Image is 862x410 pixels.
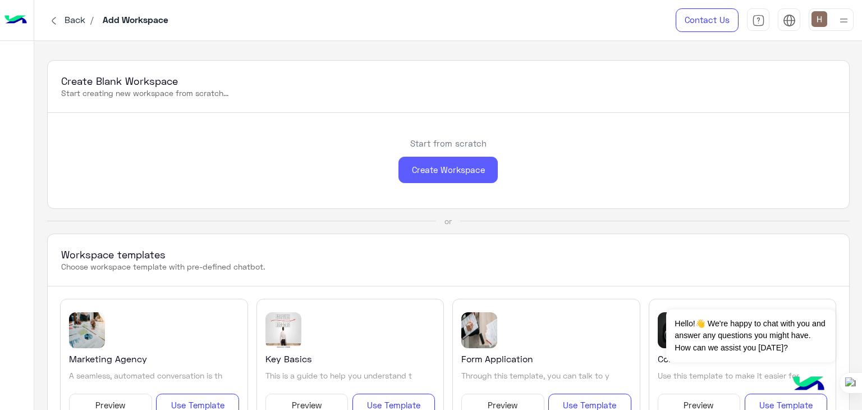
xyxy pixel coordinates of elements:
h3: Create Blank Workspace [61,74,836,88]
div: Create Workspace [398,157,498,183]
p: This is a guide to help you understand t [265,370,412,381]
h3: Workspace templates [61,248,836,261]
p: Start creating new workspace from scratch... [61,88,836,99]
p: Choose workspace template with pre-defined chatbot. [61,261,836,272]
a: Contact Us [676,8,739,32]
img: hulul-logo.png [789,365,828,404]
p: Use this template to make it easier for [658,370,799,381]
img: template image [658,312,694,348]
img: template image [461,312,497,348]
a: tab [747,8,769,32]
p: A seamless, automated conversation is th [69,370,222,381]
span: / [90,14,94,25]
h5: Key Basics [265,352,312,366]
h5: Contact Us [658,352,706,366]
img: Logo [4,8,27,32]
p: Add Workspace [103,13,168,28]
img: chervon [47,14,61,28]
img: template image [69,312,105,348]
img: profile [837,13,851,28]
img: tab [752,14,765,27]
p: Through this template, you can talk to y [461,370,609,381]
img: template image [265,312,301,348]
h5: Marketing Agency [69,352,147,366]
h5: Form Application [461,352,533,366]
div: or [444,216,452,227]
img: userImage [811,11,827,27]
span: Back [61,14,90,25]
span: Hello!👋 We're happy to chat with you and answer any questions you might have. How can we assist y... [666,309,835,362]
img: tab [783,14,796,27]
h6: Start from scratch [410,138,487,148]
